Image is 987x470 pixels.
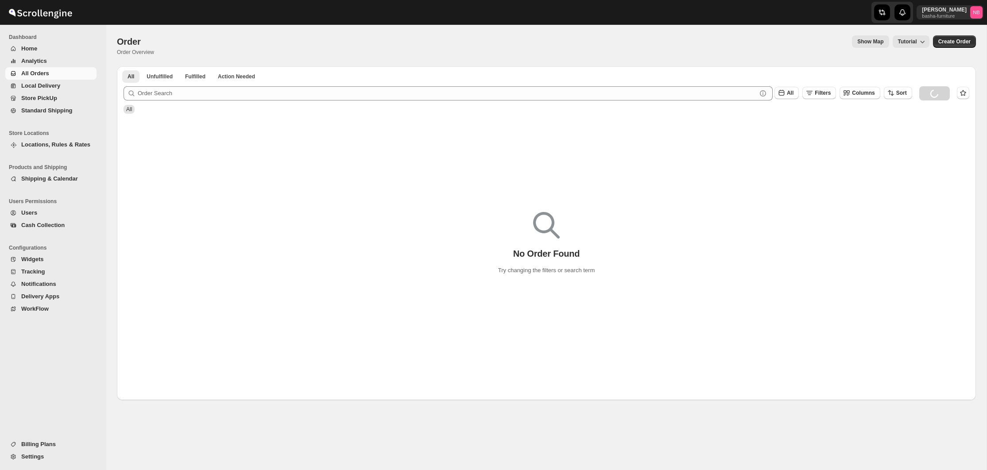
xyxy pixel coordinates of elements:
span: Nael Basha [970,6,983,19]
button: Map action label [852,35,889,48]
span: Users [21,209,37,216]
button: Shipping & Calendar [5,173,97,185]
text: NB [973,10,980,15]
span: Configurations [9,244,100,251]
span: Standard Shipping [21,107,73,114]
button: Analytics [5,55,97,67]
span: All [787,90,793,96]
span: Fulfilled [185,73,205,80]
span: Cash Collection [21,222,65,228]
span: Create Order [938,38,971,45]
button: ActionNeeded [213,70,260,83]
span: Filters [815,90,831,96]
span: Dashboard [9,34,100,41]
span: Home [21,45,37,52]
button: Notifications [5,278,97,290]
button: Widgets [5,253,97,266]
p: [PERSON_NAME] [922,6,967,13]
button: Tracking [5,266,97,278]
span: Unfulfilled [147,73,173,80]
p: Try changing the filters or search term [498,266,595,275]
button: All [774,87,799,99]
input: Order Search [138,86,757,100]
span: Tracking [21,268,45,275]
span: Locations, Rules & Rates [21,141,90,148]
span: Columns [852,90,875,96]
span: Settings [21,453,44,460]
span: Show Map [857,38,883,45]
span: WorkFlow [21,305,49,312]
span: Users Permissions [9,198,100,205]
span: Delivery Apps [21,293,59,300]
button: Filters [802,87,836,99]
span: Notifications [21,281,56,287]
button: Settings [5,451,97,463]
span: Sort [896,90,907,96]
span: Shipping & Calendar [21,175,78,182]
span: Store PickUp [21,95,57,101]
button: Unfulfilled [141,70,178,83]
span: Store Locations [9,130,100,137]
img: ScrollEngine [7,1,74,23]
button: Users [5,207,97,219]
button: Create custom order [933,35,976,48]
button: Locations, Rules & Rates [5,139,97,151]
button: Home [5,42,97,55]
button: Cash Collection [5,219,97,231]
span: Widgets [21,256,43,262]
button: Sort [884,87,912,99]
button: Fulfilled [180,70,211,83]
span: Billing Plans [21,441,56,447]
span: All Orders [21,70,49,77]
button: Delivery Apps [5,290,97,303]
button: Billing Plans [5,438,97,451]
button: WorkFlow [5,303,97,315]
span: All [126,106,132,112]
button: Columns [840,87,880,99]
p: No Order Found [513,248,580,259]
p: basha-furniture [922,13,967,19]
button: User menu [917,5,983,19]
span: Action Needed [218,73,255,80]
span: Analytics [21,58,47,64]
p: Order Overview [117,49,154,56]
span: All [128,73,134,80]
span: Order [117,37,140,46]
span: Local Delivery [21,82,60,89]
span: Tutorial [898,39,917,45]
button: All [122,70,139,83]
button: Tutorial [893,35,929,48]
button: All Orders [5,67,97,80]
img: Empty search results [533,212,560,239]
span: Products and Shipping [9,164,100,171]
